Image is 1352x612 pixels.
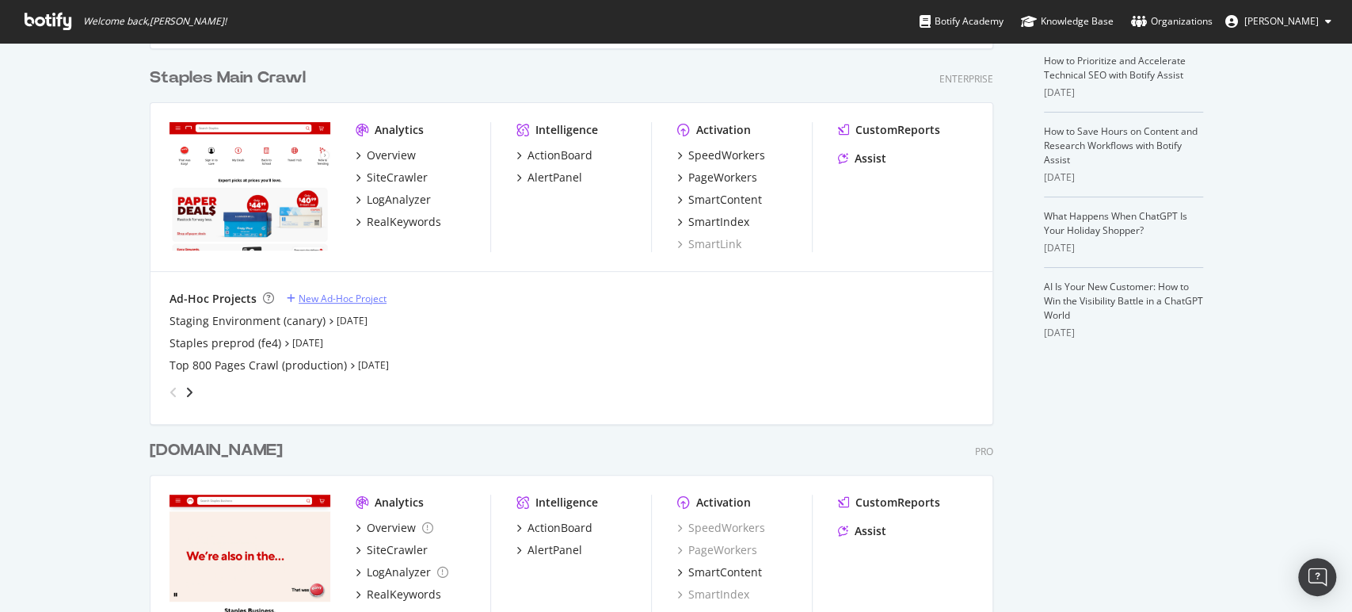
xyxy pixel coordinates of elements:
div: LogAnalyzer [367,192,431,208]
div: [DATE] [1044,170,1203,185]
div: [DATE] [1044,86,1203,100]
a: CustomReports [838,122,940,138]
a: How to Save Hours on Content and Research Workflows with Botify Assist [1044,124,1198,166]
div: Analytics [375,495,424,511]
a: SpeedWorkers [677,147,765,163]
div: CustomReports [855,495,940,511]
a: SiteCrawler [356,542,428,558]
div: Activation [696,495,751,511]
a: RealKeywords [356,214,441,230]
a: RealKeywords [356,587,441,602]
a: SiteCrawler [356,170,428,186]
div: Assist [855,523,886,539]
div: SmartIndex [688,214,749,230]
a: AlertPanel [516,542,582,558]
a: SmartContent [677,564,762,580]
a: [DATE] [292,336,323,350]
a: Overview [356,520,433,536]
div: SiteCrawler [367,542,428,558]
div: Ad-Hoc Projects [169,291,257,307]
div: [DATE] [1044,326,1203,340]
div: Activation [696,122,751,138]
a: SmartIndex [677,587,749,602]
a: What Happens When ChatGPT Is Your Holiday Shopper? [1044,209,1187,237]
a: SmartIndex [677,214,749,230]
div: CustomReports [855,122,940,138]
a: [DOMAIN_NAME] [150,439,289,462]
a: ActionBoard [516,147,592,163]
a: Overview [356,147,416,163]
div: Open Intercom Messenger [1298,558,1336,596]
a: [DATE] [358,358,389,372]
div: New Ad-Hoc Project [299,292,387,305]
a: How to Prioritize and Accelerate Technical SEO with Botify Assist [1044,54,1186,82]
a: Assist [838,523,886,539]
div: LogAnalyzer [367,564,431,580]
div: SmartContent [688,192,762,208]
div: PageWorkers [688,170,757,186]
a: Staples preprod (fe4) [169,335,281,351]
a: Top 800 Pages Crawl (production) [169,358,347,373]
span: Taylor Brantley [1244,14,1319,28]
a: AI Is Your New Customer: How to Win the Visibility Battle in a ChatGPT World [1044,280,1203,322]
div: ActionBoard [527,147,592,163]
span: Welcome back, [PERSON_NAME] ! [83,15,227,28]
div: Assist [855,151,886,166]
div: Overview [367,147,416,163]
div: SpeedWorkers [688,147,765,163]
a: AlertPanel [516,170,582,186]
a: SpeedWorkers [677,520,765,536]
a: Staging Environment (canary) [169,313,326,329]
div: AlertPanel [527,170,582,186]
a: LogAnalyzer [356,564,448,580]
div: SiteCrawler [367,170,428,186]
div: RealKeywords [367,587,441,602]
div: Overview [367,520,416,536]
div: Staples Main Crawl [150,67,306,90]
a: PageWorkers [677,542,757,558]
a: Staples Main Crawl [150,67,312,90]
div: [DATE] [1044,241,1203,255]
div: Intelligence [535,122,598,138]
a: PageWorkers [677,170,757,186]
div: Intelligence [535,495,598,511]
button: [PERSON_NAME] [1213,9,1344,34]
div: angle-right [184,384,195,400]
a: LogAnalyzer [356,192,431,208]
div: Pro [975,445,993,458]
div: RealKeywords [367,214,441,230]
div: Knowledge Base [1021,13,1114,29]
div: AlertPanel [527,542,582,558]
div: Analytics [375,122,424,138]
div: angle-left [163,380,184,405]
a: SmartContent [677,192,762,208]
a: [DATE] [337,314,368,327]
a: New Ad-Hoc Project [287,292,387,305]
div: Organizations [1131,13,1213,29]
a: Assist [838,151,886,166]
div: ActionBoard [527,520,592,536]
a: ActionBoard [516,520,592,536]
div: SmartContent [688,564,762,580]
div: Enterprise [939,72,993,86]
img: staples.com [169,122,330,251]
div: [DOMAIN_NAME] [150,439,283,462]
a: CustomReports [838,495,940,511]
div: Botify Academy [920,13,1004,29]
a: SmartLink [677,236,741,252]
